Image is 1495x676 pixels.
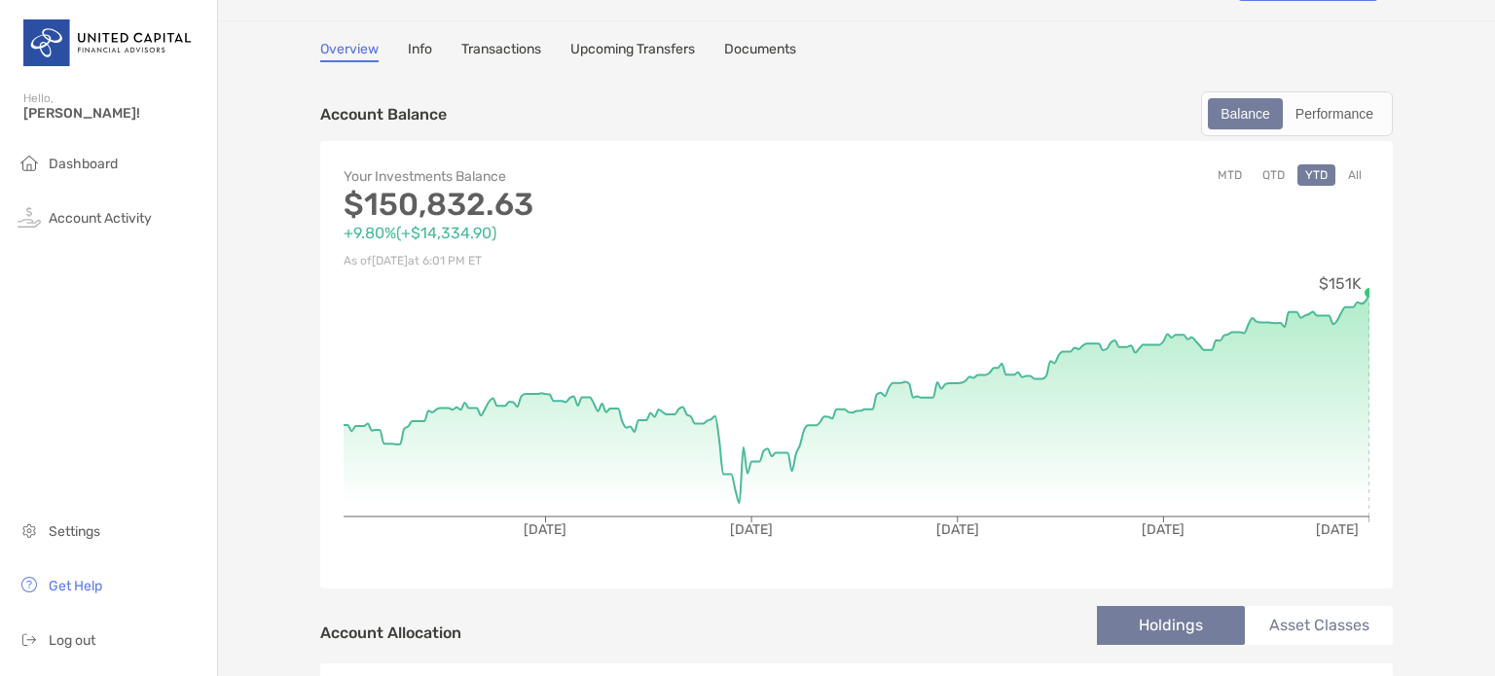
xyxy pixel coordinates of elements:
h4: Account Allocation [320,623,461,642]
a: Documents [724,41,796,62]
div: Balance [1210,100,1281,127]
li: Asset Classes [1245,606,1393,645]
tspan: [DATE] [730,521,773,538]
a: Transactions [461,41,541,62]
a: Overview [320,41,379,62]
button: MTD [1210,164,1250,186]
img: logout icon [18,627,41,651]
span: Get Help [49,578,102,594]
p: Your Investments Balance [344,164,857,189]
button: All [1340,164,1369,186]
li: Holdings [1097,606,1245,645]
tspan: [DATE] [1142,521,1185,538]
tspan: $151K [1319,274,1362,293]
img: activity icon [18,205,41,229]
span: Log out [49,632,95,649]
tspan: [DATE] [524,521,566,538]
p: +9.80% ( +$14,334.90 ) [344,221,857,245]
tspan: [DATE] [1316,521,1359,538]
div: Performance [1285,100,1384,127]
tspan: [DATE] [936,521,979,538]
button: QTD [1255,164,1293,186]
span: Account Activity [49,210,152,227]
img: settings icon [18,518,41,542]
img: household icon [18,151,41,174]
a: Info [408,41,432,62]
p: $150,832.63 [344,193,857,217]
img: United Capital Logo [23,8,194,78]
button: YTD [1297,164,1335,186]
span: [PERSON_NAME]! [23,105,205,122]
a: Upcoming Transfers [570,41,695,62]
p: As of [DATE] at 6:01 PM ET [344,249,857,273]
p: Account Balance [320,102,447,126]
div: segmented control [1201,91,1393,136]
span: Dashboard [49,156,118,172]
img: get-help icon [18,573,41,596]
span: Settings [49,523,100,540]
